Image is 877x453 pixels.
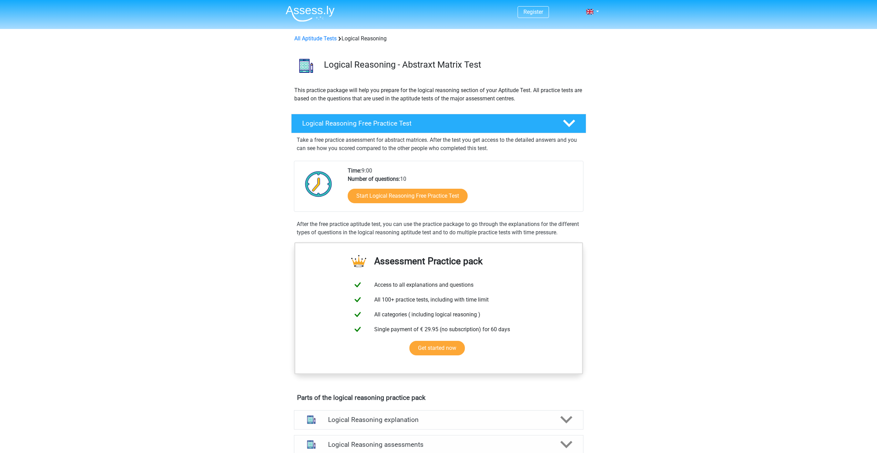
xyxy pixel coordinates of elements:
[292,51,321,80] img: logical reasoning
[343,167,583,211] div: 9:00 10
[302,119,552,127] h4: Logical Reasoning Free Practice Test
[328,416,549,424] h4: Logical Reasoning explanation
[297,394,580,402] h4: Parts of the logical reasoning practice pack
[303,411,320,429] img: logical reasoning explanations
[294,35,337,42] a: All Aptitude Tests
[348,167,361,174] b: Time:
[294,220,583,237] div: After the free practice aptitude test, you can use the practice package to go through the explana...
[523,9,543,15] a: Register
[328,441,549,449] h4: Logical Reasoning assessments
[348,189,468,203] a: Start Logical Reasoning Free Practice Test
[409,341,465,355] a: Get started now
[297,136,581,152] p: Take a free practice assessment for abstract matrices. After the test you get access to the detai...
[301,167,336,201] img: Clock
[286,6,335,22] img: Assessly
[291,410,586,430] a: explanations Logical Reasoning explanation
[294,86,583,103] p: This practice package will help you prepare for the logical reasoning section of your Aptitude Te...
[292,35,586,43] div: Logical Reasoning
[288,114,589,133] a: Logical Reasoning Free Practice Test
[348,176,400,182] b: Number of questions:
[324,59,581,70] h3: Logical Reasoning - Abstraxt Matrix Test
